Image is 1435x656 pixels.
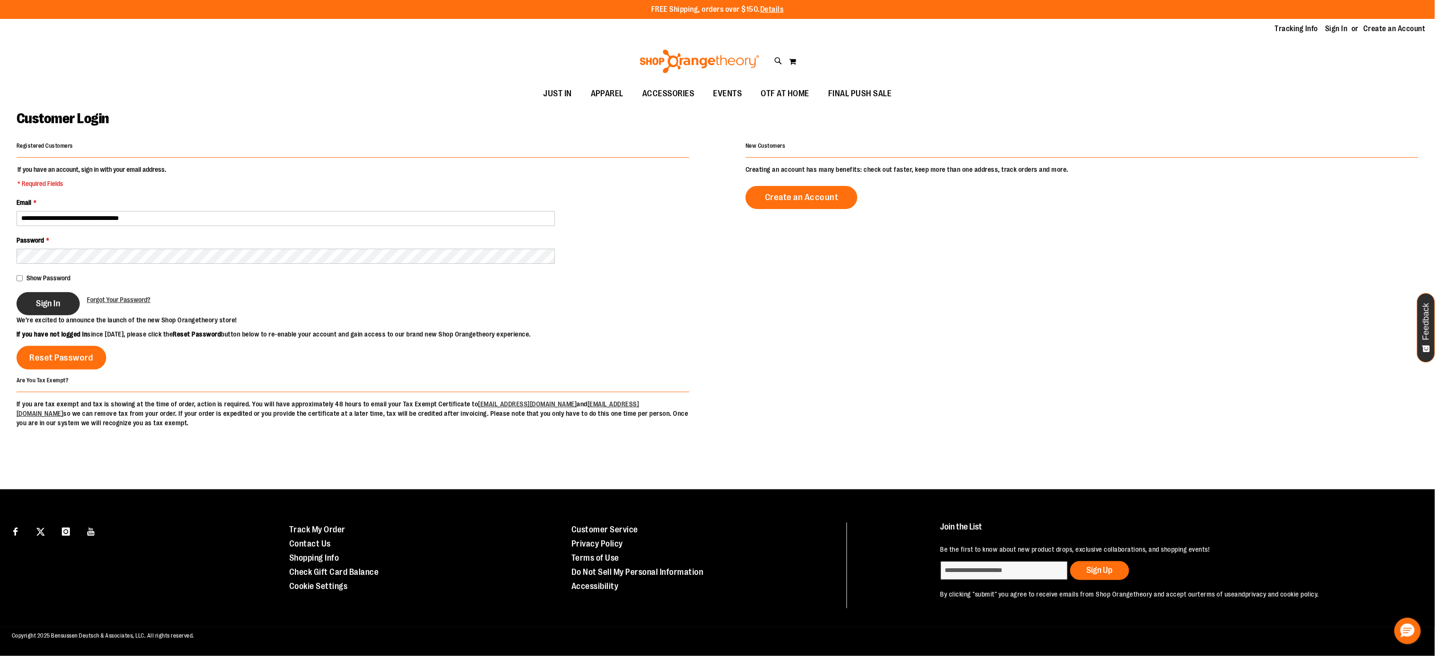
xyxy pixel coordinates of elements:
a: Visit our X page [33,522,49,539]
span: Reset Password [30,353,93,363]
a: Create an Account [746,186,858,209]
p: We’re excited to announce the launch of the new Shop Orangetheory store! [17,315,718,325]
strong: Reset Password [173,330,221,338]
a: OTF AT HOME [752,83,819,105]
a: Customer Service [571,525,638,534]
a: Accessibility [571,581,619,591]
a: Visit our Facebook page [7,522,24,539]
span: APPAREL [591,83,624,104]
span: ACCESSORIES [642,83,695,104]
span: Create an Account [765,192,839,202]
a: Visit our Youtube page [83,522,100,539]
a: Shopping Info [289,553,339,563]
span: Show Password [26,274,70,282]
a: Track My Order [289,525,345,534]
a: Visit our Instagram page [58,522,74,539]
button: Sign In [17,292,80,315]
p: Creating an account has many benefits: check out faster, keep more than one address, track orders... [746,165,1418,174]
a: ACCESSORIES [633,83,704,105]
button: Feedback - Show survey [1417,293,1435,362]
button: Hello, have a question? Let’s chat. [1394,618,1421,644]
img: Twitter [36,528,45,536]
a: Cookie Settings [289,581,348,591]
span: Forgot Your Password? [87,296,151,303]
a: APPAREL [581,83,633,105]
span: Email [17,199,31,206]
a: EVENTS [704,83,752,105]
span: * Required Fields [17,179,166,188]
span: Sign Up [1087,565,1113,575]
button: Sign Up [1070,561,1129,580]
span: Copyright 2025 Bensussen Deutsch & Associates, LLC. All rights reserved. [12,632,194,639]
a: Sign In [1326,24,1348,34]
h4: Join the List [940,522,1405,540]
a: Details [760,5,784,14]
legend: If you have an account, sign in with your email address. [17,165,167,188]
strong: New Customers [746,143,786,149]
p: FREE Shipping, orders over $150. [651,4,784,15]
a: Contact Us [289,539,331,548]
span: Customer Login [17,110,109,126]
span: EVENTS [713,83,742,104]
span: JUST IN [543,83,572,104]
a: [EMAIL_ADDRESS][DOMAIN_NAME] [478,400,577,408]
span: FINAL PUSH SALE [828,83,892,104]
a: Create an Account [1364,24,1426,34]
p: By clicking "submit" you agree to receive emails from Shop Orangetheory and accept our and [940,589,1405,599]
input: enter email [940,561,1068,580]
strong: Registered Customers [17,143,73,149]
a: privacy and cookie policy. [1245,590,1319,598]
a: JUST IN [534,83,581,105]
span: Feedback [1422,303,1431,340]
span: Password [17,236,44,244]
a: FINAL PUSH SALE [819,83,901,105]
a: Do Not Sell My Personal Information [571,567,704,577]
a: Check Gift Card Balance [289,567,379,577]
strong: Are You Tax Exempt? [17,377,69,384]
a: terms of use [1198,590,1235,598]
a: Forgot Your Password? [87,295,151,304]
a: Reset Password [17,346,106,370]
strong: If you have not logged in [17,330,88,338]
a: Terms of Use [571,553,619,563]
img: Shop Orangetheory [638,50,761,73]
a: Tracking Info [1275,24,1318,34]
p: If you are tax exempt and tax is showing at the time of order, action is required. You will have ... [17,399,689,428]
span: OTF AT HOME [761,83,810,104]
a: Privacy Policy [571,539,623,548]
p: Be the first to know about new product drops, exclusive collaborations, and shopping events! [940,545,1405,554]
p: since [DATE], please click the button below to re-enable your account and gain access to our bran... [17,329,718,339]
span: Sign In [36,298,60,309]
